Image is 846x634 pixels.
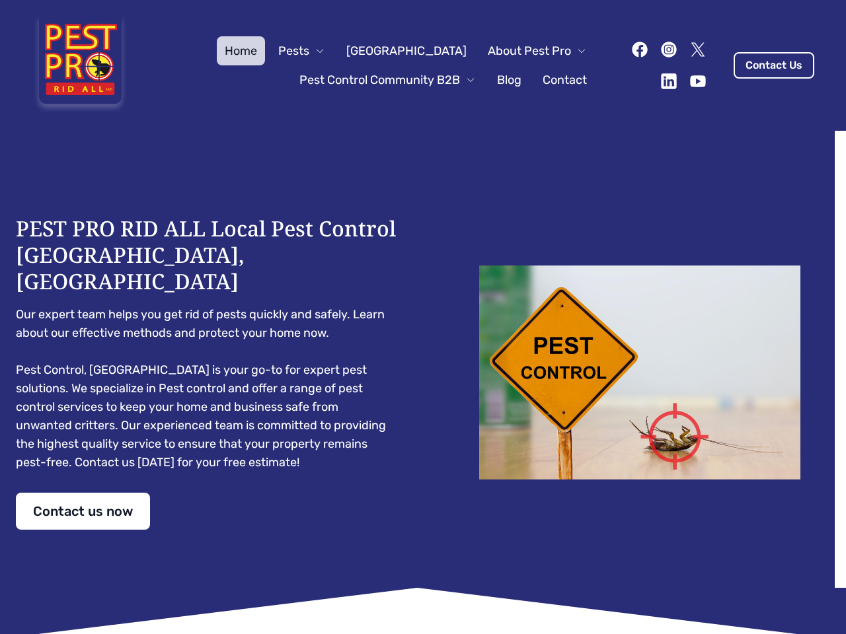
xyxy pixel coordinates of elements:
a: Home [217,36,265,65]
a: Contact Us [734,52,814,79]
img: Pest Pro Rid All [32,16,129,115]
span: Pest Control Community B2B [299,71,460,89]
a: Blog [489,65,529,94]
pre: Our expert team helps you get rid of pests quickly and safely. Learn about our effective methods ... [16,305,397,472]
h1: PEST PRO RID ALL Local Pest Control [GEOGRAPHIC_DATA], [GEOGRAPHIC_DATA] [16,215,397,295]
img: Dead cockroach on floor with caution sign pest control [449,265,830,479]
button: About Pest Pro [480,36,595,65]
button: Pest Control Community B2B [291,65,484,94]
span: Pests [278,42,309,60]
a: Contact us now [16,493,150,530]
span: About Pest Pro [488,42,571,60]
a: Contact [535,65,595,94]
button: Pests [270,36,333,65]
a: [GEOGRAPHIC_DATA] [338,36,475,65]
